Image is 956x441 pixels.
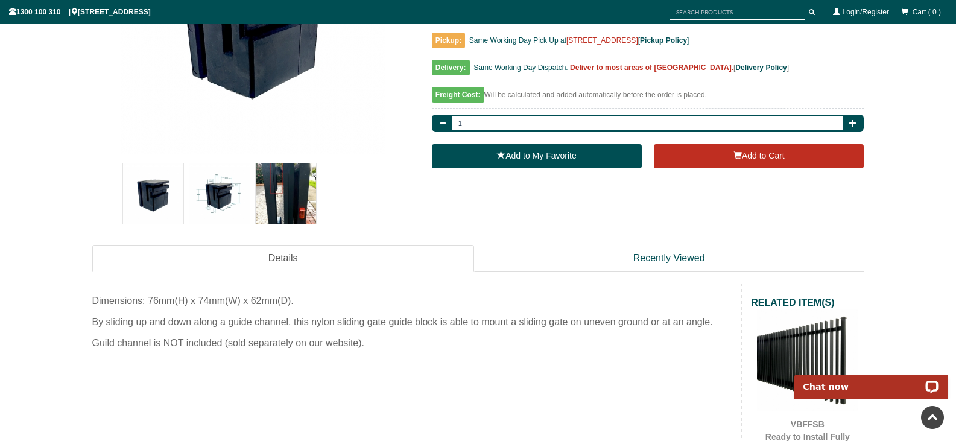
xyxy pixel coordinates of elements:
[92,290,733,311] div: Dimensions: 76mm(H) x 74mm(W) x 62mm(D).
[189,163,250,224] img: Guide Block for Sliding Gate Nylon Guide (Black)
[570,63,733,72] b: Deliver to most areas of [GEOGRAPHIC_DATA].
[256,163,316,224] img: Guide Block for Sliding Gate Nylon Guide (Black)
[757,309,858,410] img: VBFFSB - Ready to Install Fully Welded 65x16mm Vertical Blade - Aluminium Sliding Driveway Gate -...
[92,311,733,332] div: By sliding up and down along a guide channel, this nylon sliding gate guide block is able to moun...
[432,33,465,48] span: Pickup:
[654,144,864,168] button: Add to Cart
[123,163,183,224] img: Guide Block for Sliding Gate Nylon Guide (Black)
[92,245,474,272] a: Details
[474,245,864,272] a: Recently Viewed
[787,361,956,399] iframe: LiveChat chat widget
[432,60,470,75] span: Delivery:
[843,8,889,16] a: Login/Register
[473,63,568,72] span: Same Working Day Dispatch.
[432,87,484,103] span: Freight Cost:
[469,36,689,45] span: Same Working Day Pick Up at [ ]
[9,8,151,16] span: 1300 100 310 | [STREET_ADDRESS]
[913,8,941,16] span: Cart ( 0 )
[432,144,642,168] a: Add to My Favorite
[432,60,864,81] div: [ ]
[751,296,864,309] h2: RELATED ITEM(S)
[432,87,864,109] div: Will be calculated and added automatically before the order is placed.
[92,332,733,354] div: Guild channel is NOT included (sold separately on our website).
[670,5,805,20] input: SEARCH PRODUCTS
[566,36,638,45] a: [STREET_ADDRESS]
[640,36,687,45] a: Pickup Policy
[735,63,787,72] a: Delivery Policy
